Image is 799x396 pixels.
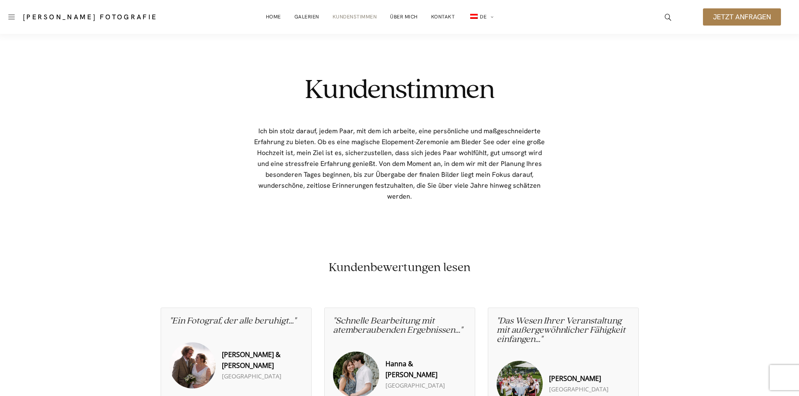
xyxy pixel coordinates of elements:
[222,371,303,382] div: [GEOGRAPHIC_DATA]
[497,316,630,344] h3: "Das Wesen Ihrer Veranstaltung mit außergewöhnlicher Fähigkeit einfangen..."
[253,76,547,105] h2: Kundenstimmen
[253,126,547,202] p: Ich bin stolz darauf, jedem Paar, mit dem ich arbeite, eine persönliche und maßgeschneiderte Erfa...
[294,8,319,25] a: Galerien
[661,10,676,25] a: icon-magnifying-glass34
[169,342,216,388] img: Louise Webster
[222,349,303,371] div: [PERSON_NAME] & [PERSON_NAME]
[549,384,609,395] div: [GEOGRAPHIC_DATA]
[385,380,466,391] div: [GEOGRAPHIC_DATA]
[703,8,781,26] a: Jetzt anfragen
[266,8,281,25] a: Home
[390,8,418,25] a: Über mich
[161,261,639,274] h2: Kundenbewertungen lesen
[169,316,303,326] h3: "Ein Fotograf, der alle beruhigt..."
[468,8,494,26] a: de_ATDE
[431,8,455,25] a: Kontakt
[480,13,487,20] span: DE
[713,13,771,21] span: Jetzt anfragen
[385,358,466,380] div: Hanna & [PERSON_NAME]
[23,13,157,22] a: [PERSON_NAME] Fotografie
[470,14,478,19] img: DE
[333,316,466,335] h3: "Schnelle Bearbeitung mit atemberaubenden Ergebnissen..."
[333,8,377,25] a: Kundenstimmen
[549,373,609,384] div: [PERSON_NAME]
